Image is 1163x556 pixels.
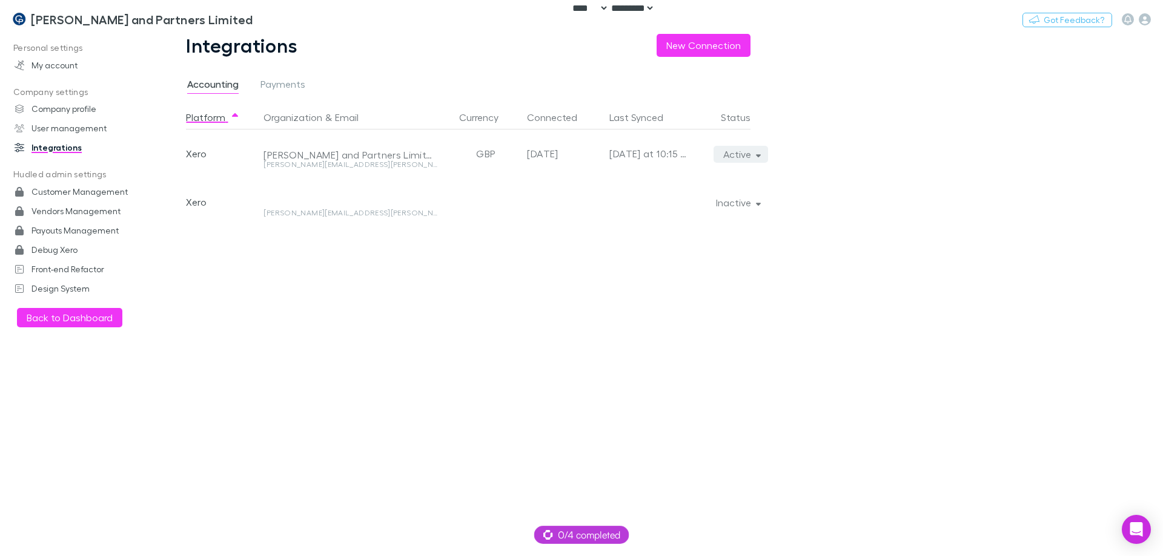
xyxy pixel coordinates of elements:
[609,129,687,178] div: [DATE] at 10:15 PM
[714,146,769,163] button: Active
[263,209,437,217] div: [PERSON_NAME][EMAIL_ADDRESS][PERSON_NAME][DOMAIN_NAME]
[2,279,164,298] a: Design System
[263,105,322,129] button: Organization
[2,260,164,279] a: Front-end Refactor
[1122,515,1151,544] div: Open Intercom Messenger
[1022,13,1112,27] button: Got Feedback?
[12,12,26,27] img: Coates and Partners Limited's Logo
[263,105,445,129] div: &
[527,129,600,178] div: [DATE]
[260,78,305,94] span: Payments
[449,129,522,178] div: GBP
[527,105,592,129] button: Connected
[2,99,164,119] a: Company profile
[2,167,164,182] p: Hudled admin settings
[186,105,240,129] button: Platform
[2,221,164,240] a: Payouts Management
[186,178,259,226] div: Xero
[2,201,164,221] a: Vendors Management
[5,5,260,34] a: [PERSON_NAME] and Partners Limited
[186,129,259,178] div: Xero
[609,105,678,129] button: Last Synced
[335,105,359,129] button: Email
[721,105,765,129] button: Status
[17,308,122,327] button: Back to Dashboard
[2,85,164,100] p: Company settings
[31,12,253,27] h3: [PERSON_NAME] and Partners Limited
[706,194,769,211] button: Inactive
[2,240,164,260] a: Debug Xero
[263,161,437,168] div: [PERSON_NAME][EMAIL_ADDRESS][PERSON_NAME][DOMAIN_NAME]
[459,105,513,129] button: Currency
[2,41,164,56] p: Personal settings
[2,182,164,201] a: Customer Management
[2,138,164,157] a: Integrations
[186,34,297,57] h1: Integrations
[187,78,239,94] span: Accounting
[657,34,750,57] button: New Connection
[263,149,437,161] div: [PERSON_NAME] and Partners Limited
[2,56,164,75] a: My account
[2,119,164,138] a: User management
